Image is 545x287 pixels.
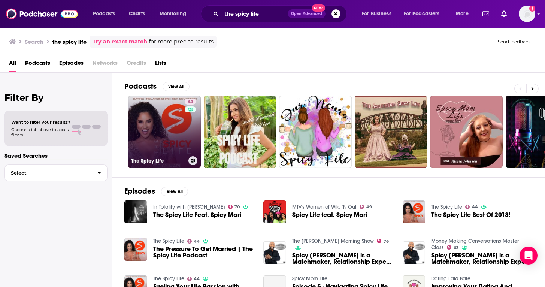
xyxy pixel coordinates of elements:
span: 70 [234,205,240,209]
button: open menu [88,8,125,20]
span: The Spicy Life Feat. Spicy Mari [153,212,241,218]
a: Episodes [59,57,84,72]
h3: the spicy life [52,38,87,45]
a: In Totality with Megan Ashley [153,204,225,210]
img: The Spicy Life Best Of 2018! [403,200,426,223]
a: Charts [124,8,149,20]
span: 76 [384,240,389,243]
span: Charts [129,9,145,19]
button: open menu [451,8,478,20]
button: Open AdvancedNew [288,9,326,18]
a: Try an exact match [93,37,147,46]
button: open menu [399,8,451,20]
img: Spicy Mari is a Matchmaker, Relationship Expert, Founder and CEO of The Spicy Life, Inc. [263,241,286,264]
span: Credits [127,57,146,72]
svg: Add a profile image [529,6,535,12]
h2: Podcasts [124,82,157,91]
span: 49 [366,205,372,209]
a: 44 [465,205,478,209]
span: 44 [472,205,478,209]
button: View All [163,82,190,91]
a: PodcastsView All [124,82,190,91]
img: The Spicy Life Feat. Spicy Mari [124,200,147,223]
span: for more precise results [149,37,214,46]
a: MTV's Women of Wild 'N Out [292,204,357,210]
span: Choose a tab above to access filters. [11,127,70,138]
a: The Spicy Life Best Of 2018! [431,212,511,218]
span: For Business [362,9,391,19]
button: Send feedback [496,39,533,45]
a: Spicy Mom Life [292,275,327,282]
img: Spicy Life feat. Spicy Mari [263,200,286,223]
img: Podchaser - Follow, Share and Rate Podcasts [6,7,78,21]
p: Saved Searches [4,152,108,159]
span: Logged in as hbgcommunications [519,6,535,22]
span: Spicy [PERSON_NAME] is a Matchmaker, Relationship Expert, Founder and CEO of The Spicy Life, Inc. [431,252,533,265]
a: The Spicy Life [153,275,184,282]
button: View All [161,187,188,196]
span: New [312,4,325,12]
a: 44The Spicy Life [128,96,201,168]
span: Podcasts [93,9,115,19]
a: Money Making Conversations Master Class [431,238,519,251]
a: The Pressure To Get Married | The Spicy Life Podcast [153,246,255,259]
span: 63 [454,246,459,250]
a: 63 [447,245,459,250]
input: Search podcasts, credits, & more... [221,8,288,20]
span: 44 [194,240,200,243]
span: Open Advanced [291,12,322,16]
button: Select [4,164,108,181]
a: The Spicy Life [153,238,184,244]
a: 44 [187,239,200,244]
h2: Filter By [4,92,108,103]
span: For Podcasters [404,9,440,19]
button: open menu [357,8,401,20]
a: The Spicy Life [431,204,462,210]
a: Show notifications dropdown [479,7,492,20]
a: 44 [187,277,200,281]
a: Spicy Mari is a Matchmaker, Relationship Expert, Founder and CEO of The Spicy Life, Inc. [292,252,394,265]
h3: Search [25,38,43,45]
span: 44 [188,98,193,106]
button: Show profile menu [519,6,535,22]
div: Open Intercom Messenger [520,247,538,265]
a: Lists [155,57,166,72]
span: More [456,9,469,19]
a: Podcasts [25,57,50,72]
a: Show notifications dropdown [498,7,510,20]
a: 70 [228,205,240,209]
button: open menu [154,8,196,20]
div: Search podcasts, credits, & more... [208,5,354,22]
span: Spicy [PERSON_NAME] is a Matchmaker, Relationship Expert, Founder and CEO of The Spicy Life, Inc. [292,252,394,265]
a: 76 [377,239,389,243]
span: Monitoring [160,9,186,19]
img: Spicy Mari is a Matchmaker, Relationship Expert, Founder and CEO of The Spicy Life, Inc. [403,241,426,264]
a: The Steve Harvey Morning Show [292,238,374,244]
a: All [9,57,16,72]
span: 44 [194,277,200,281]
img: The Pressure To Get Married | The Spicy Life Podcast [124,238,147,261]
a: 49 [360,205,372,209]
a: 44 [185,99,196,105]
span: Want to filter your results? [11,120,70,125]
h3: The Spicy Life [131,158,185,164]
a: EpisodesView All [124,187,188,196]
a: Spicy Life feat. Spicy Mari [292,212,367,218]
h2: Episodes [124,187,155,196]
img: User Profile [519,6,535,22]
a: Dating Laid Bare [431,275,470,282]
